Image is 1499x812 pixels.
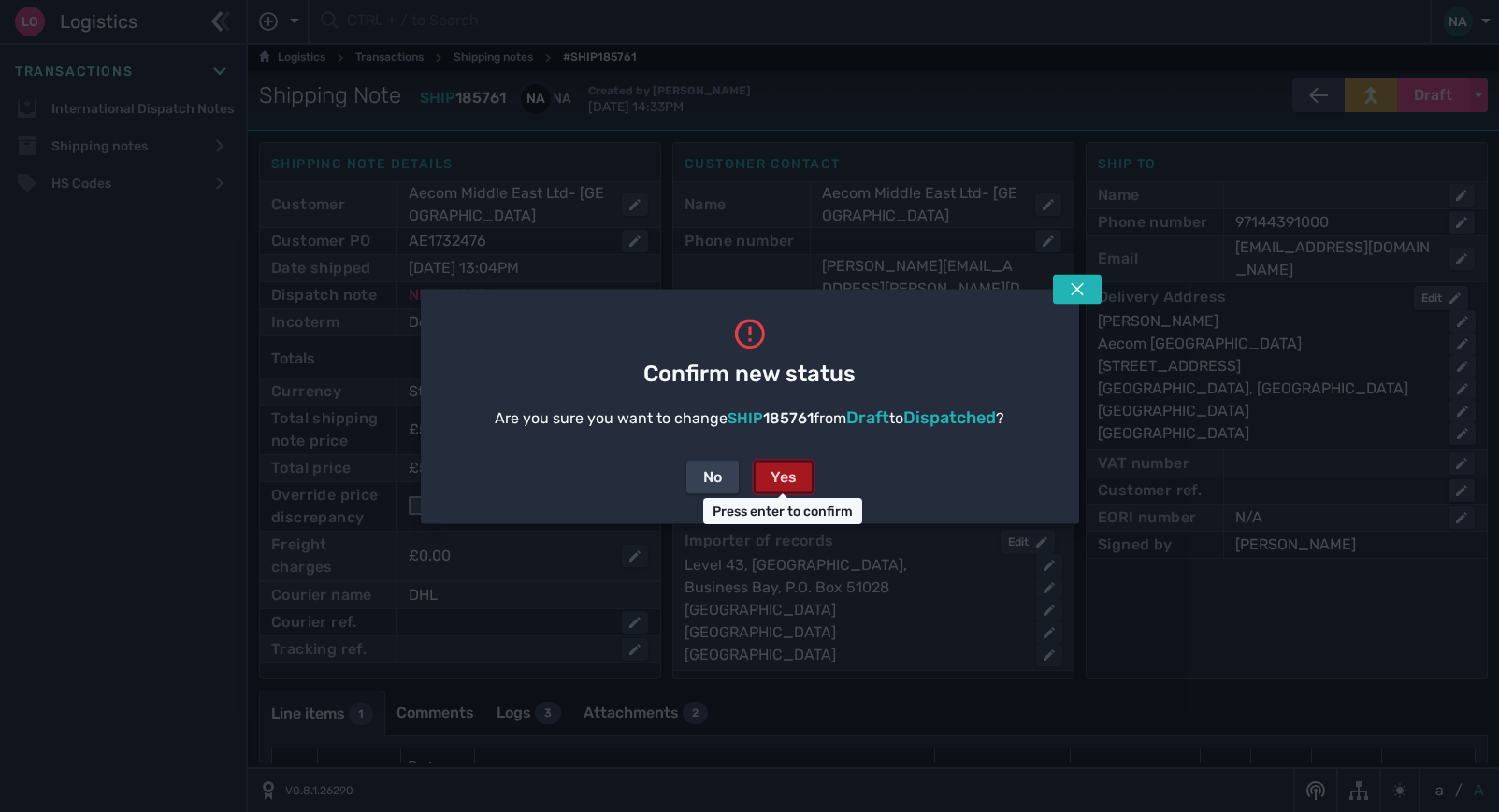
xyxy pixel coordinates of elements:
[703,498,862,524] div: Press enter to confirm
[763,408,814,426] span: 185761
[686,460,739,493] button: No
[754,460,814,493] button: Yes
[903,406,996,427] span: Dispatched
[643,356,856,390] span: Confirm new status
[1053,274,1102,304] button: Tap escape key to close
[495,405,1004,430] div: Are you sure you want to change from to ?
[771,465,797,488] div: Yes
[703,465,722,488] div: No
[728,408,763,426] span: SHIP
[846,406,889,427] span: Draft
